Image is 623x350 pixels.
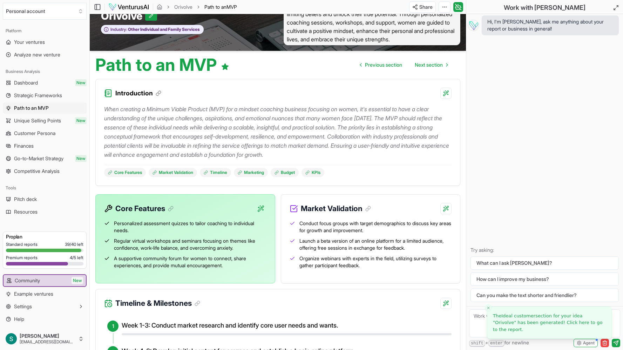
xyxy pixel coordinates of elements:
[468,20,479,31] img: Vera
[3,153,87,164] a: Go-to-Market StrategyNew
[65,242,83,247] span: 39 / 40 left
[495,320,514,325] span: Orivolve
[299,237,452,251] span: Launch a beta version of an online platform for a limited audience, offering free sessions in exc...
[14,117,61,124] span: Unique Selling Points
[204,4,226,10] span: Path to an
[3,301,87,312] button: Settings
[15,277,40,284] span: Community
[488,340,505,347] kbd: enter
[6,233,83,240] h3: Pro plan
[75,79,87,86] span: New
[104,105,452,159] p: When creating a Minimum Viable Product (MVP) for a mindset coaching business focusing on women, i...
[101,9,145,22] span: Orivolve
[149,168,197,177] a: Market Validation
[115,298,200,309] h3: Timeline & Milestones
[409,1,436,13] button: Share
[112,323,114,330] span: 1
[3,49,87,60] a: Analyze new venture
[3,206,87,217] a: Resources
[3,288,87,299] a: Example ventures
[20,339,75,345] span: [EMAIL_ADDRESS][DOMAIN_NAME]
[127,27,200,32] span: Other Individual and Family Services
[70,255,83,261] span: 4 / 5 left
[501,313,535,318] span: Ideal customer
[4,275,86,286] a: CommunityNew
[14,105,49,112] span: Path to an MVP
[3,3,87,20] button: Select an organization
[14,316,24,323] span: Help
[504,3,585,13] h2: Work with [PERSON_NAME]
[3,194,87,205] a: Pitch deck
[114,237,266,251] span: Regular virtual workshops and seminars focusing on themes like confidence, work-life balance, and...
[493,313,602,332] span: The section for your idea " " has been generated! Click here to go to the report.
[470,256,619,270] button: What can I ask [PERSON_NAME]?
[419,4,433,11] span: Share
[174,4,192,11] a: Orivolve
[6,255,38,261] span: Premium reports
[3,314,87,325] a: Help
[3,140,87,152] a: Finances
[299,255,452,269] span: Organize webinars with experts in the field, utilizing surveys to gather participant feedback.
[101,25,204,34] button: Industry:Other Individual and Family Services
[115,88,161,98] h3: Introduction
[299,220,452,234] span: Conduct focus groups with target demographics to discuss key areas for growth and improvement.
[110,27,127,32] span: Industry:
[271,168,299,177] a: Budget
[95,56,229,73] h1: Path to an MVP
[75,155,87,162] span: New
[3,115,87,126] a: Unique Selling PointsNew
[115,203,174,214] h3: Core Features
[3,90,87,101] a: Strategic Frameworks
[14,303,32,310] span: Settings
[583,340,595,346] span: Agent
[487,18,613,32] span: Hi, I'm [PERSON_NAME], ask me anything about your report or business in general!
[302,168,324,177] a: KPIs
[104,168,146,177] a: Core Features
[75,117,87,124] span: New
[3,182,87,194] div: Tools
[574,339,598,347] button: Agent
[14,208,38,215] span: Resources
[14,142,34,149] span: Finances
[354,58,453,72] nav: pagination
[114,220,266,234] span: Personalized assessment quizzes to tailor coaching to individual needs.
[3,330,87,347] button: [PERSON_NAME][EMAIL_ADDRESS][DOMAIN_NAME]
[3,128,87,139] a: Customer Persona
[469,339,529,347] span: + for newline
[485,304,492,311] button: Close toast
[415,61,443,68] span: Next section
[3,77,87,88] a: DashboardNew
[200,168,231,177] a: Timeline
[470,272,619,286] button: How can I improve my business?
[3,102,87,114] a: Path to an MVP
[493,312,606,333] a: TheIdeal customersection for your idea "Orivolve" has been generated! Click here to go to the rep...
[14,290,53,297] span: Example ventures
[409,58,453,72] a: Go to next page
[204,4,237,11] span: Path to anMVP
[108,3,149,11] img: logo
[14,39,45,46] span: Your ventures
[354,58,408,72] a: Go to previous page
[3,166,87,177] a: Competitive Analysis
[365,61,402,68] span: Previous section
[114,255,266,269] span: A supportive community forum for women to connect, share experiences, and provide mutual encourag...
[14,168,60,175] span: Competitive Analysis
[3,25,87,36] div: Platform
[14,196,37,203] span: Pitch deck
[469,340,485,347] kbd: shift
[14,79,38,86] span: Dashboard
[3,36,87,48] a: Your ventures
[72,277,83,284] span: New
[3,66,87,77] div: Business Analysis
[14,92,62,99] span: Strategic Frameworks
[122,321,452,330] h4: Week 1-3: Conduct market research and identify core user needs and wants.
[234,168,268,177] a: Marketing
[470,247,619,254] p: Try asking:
[14,130,55,137] span: Customer Persona
[14,155,63,162] span: Go-to-Market Strategy
[470,289,619,302] button: Can you make the text shorter and friendlier?
[301,203,371,214] h3: Market Validation
[20,333,75,339] span: [PERSON_NAME]
[6,242,38,247] span: Standard reports
[14,51,60,58] span: Analyze new venture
